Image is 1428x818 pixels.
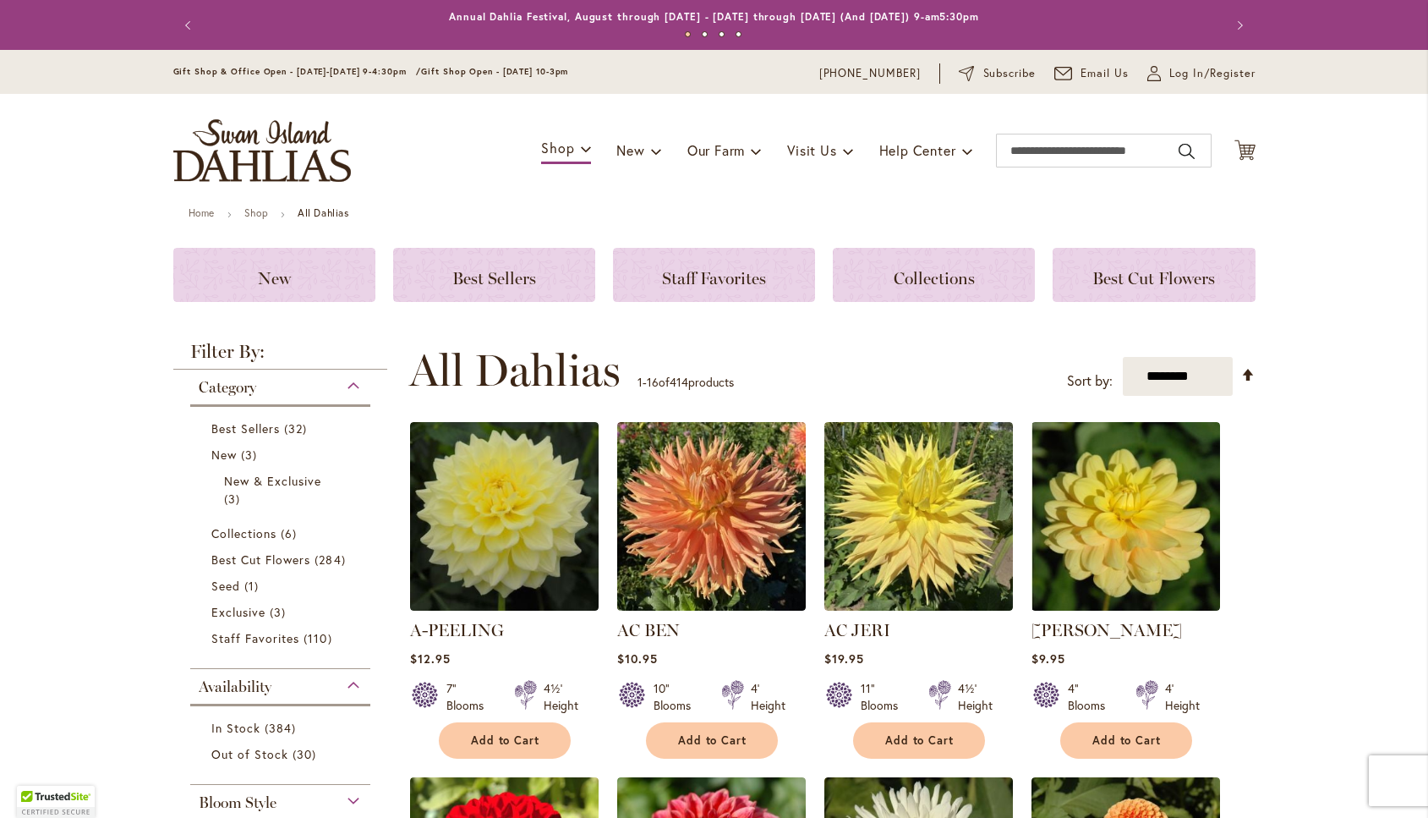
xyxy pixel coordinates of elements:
[1092,268,1215,288] span: Best Cut Flowers
[1054,65,1129,82] a: Email Us
[613,248,815,302] a: Staff Favorites
[983,65,1037,82] span: Subscribe
[173,119,351,182] a: store logo
[853,722,985,759] button: Add to Cart
[211,604,265,620] span: Exclusive
[824,422,1013,611] img: AC Jeri
[541,139,574,156] span: Shop
[211,551,354,568] a: Best Cut Flowers
[719,31,725,37] button: 3 of 4
[1147,65,1256,82] a: Log In/Register
[861,680,908,714] div: 11" Blooms
[1165,680,1200,714] div: 4' Height
[211,630,300,646] span: Staff Favorites
[13,758,60,805] iframe: Launch Accessibility Center
[824,620,890,640] a: AC JERI
[616,141,644,159] span: New
[211,745,354,763] a: Out of Stock 30
[1222,8,1256,42] button: Next
[894,268,975,288] span: Collections
[1031,422,1220,611] img: AHOY MATEY
[173,8,207,42] button: Previous
[879,141,956,159] span: Help Center
[284,420,311,437] span: 32
[270,603,290,621] span: 3
[410,651,451,667] span: $12.95
[211,603,354,621] a: Exclusive
[304,629,336,647] span: 110
[199,793,276,812] span: Bloom Style
[452,268,536,288] span: Best Sellers
[885,733,955,748] span: Add to Cart
[617,620,680,640] a: AC BEN
[281,524,301,542] span: 6
[959,65,1036,82] a: Subscribe
[211,524,354,542] a: Collections
[173,248,375,302] a: New
[173,66,422,77] span: Gift Shop & Office Open - [DATE]-[DATE] 9-4:30pm /
[173,343,388,370] strong: Filter By:
[646,722,778,759] button: Add to Cart
[393,248,595,302] a: Best Sellers
[1031,620,1182,640] a: [PERSON_NAME]
[258,268,291,288] span: New
[241,446,261,464] span: 3
[293,745,320,763] span: 30
[265,719,300,737] span: 384
[224,472,342,508] a: New &amp; Exclusive
[654,680,701,714] div: 10" Blooms
[410,422,599,611] img: A-Peeling
[702,31,708,37] button: 2 of 4
[244,206,268,219] a: Shop
[244,577,263,595] span: 1
[199,678,271,696] span: Availability
[211,719,354,737] a: In Stock 384
[1092,733,1162,748] span: Add to Cart
[662,268,766,288] span: Staff Favorites
[787,141,836,159] span: Visit Us
[298,206,349,219] strong: All Dahlias
[544,680,578,714] div: 4½' Height
[1081,65,1129,82] span: Email Us
[446,680,494,714] div: 7" Blooms
[439,722,571,759] button: Add to Cart
[617,651,658,667] span: $10.95
[211,746,289,762] span: Out of Stock
[685,31,691,37] button: 1 of 4
[211,629,354,647] a: Staff Favorites
[958,680,993,714] div: 4½' Height
[409,345,621,396] span: All Dahlias
[211,420,354,437] a: Best Sellers
[833,248,1035,302] a: Collections
[736,31,741,37] button: 4 of 4
[410,620,504,640] a: A-PEELING
[647,374,659,390] span: 16
[224,490,244,508] span: 3
[410,598,599,614] a: A-Peeling
[824,651,864,667] span: $19.95
[819,65,922,82] a: [PHONE_NUMBER]
[1031,651,1065,667] span: $9.95
[449,10,979,23] a: Annual Dahlia Festival, August through [DATE] - [DATE] through [DATE] (And [DATE]) 9-am5:30pm
[637,369,734,396] p: - of products
[211,720,260,736] span: In Stock
[224,473,322,489] span: New & Exclusive
[471,733,540,748] span: Add to Cart
[211,577,354,595] a: Seed
[751,680,785,714] div: 4' Height
[211,447,237,463] span: New
[1060,722,1192,759] button: Add to Cart
[1031,598,1220,614] a: AHOY MATEY
[211,420,281,436] span: Best Sellers
[1169,65,1256,82] span: Log In/Register
[1053,248,1255,302] a: Best Cut Flowers
[1067,365,1113,397] label: Sort by:
[687,141,745,159] span: Our Farm
[189,206,215,219] a: Home
[315,551,349,568] span: 284
[211,552,311,568] span: Best Cut Flowers
[617,598,806,614] a: AC BEN
[637,374,643,390] span: 1
[211,578,240,594] span: Seed
[617,422,806,611] img: AC BEN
